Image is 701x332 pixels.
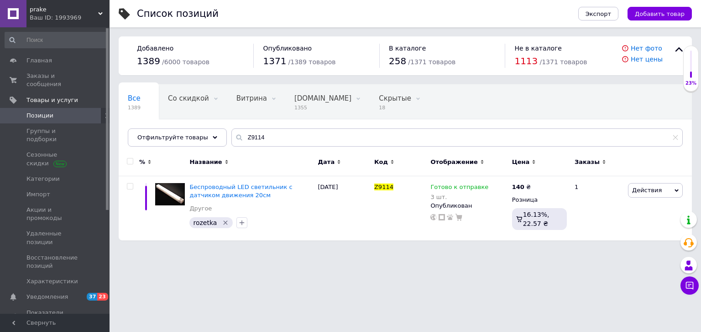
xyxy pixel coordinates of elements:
[631,56,663,63] a: Нет цены
[294,104,351,111] span: 1355
[408,58,455,66] span: / 1371 товаров
[189,204,212,213] a: Другое
[193,219,217,226] span: rozetka
[430,158,477,166] span: Отображение
[30,5,98,14] span: prake
[512,196,567,204] div: Розница
[26,72,84,88] span: Заказы и сообщения
[575,158,600,166] span: Заказы
[569,176,626,240] div: 1
[523,211,549,227] span: 16.13%, 22.57 ₴
[128,129,190,137] span: Опубликованные
[318,158,335,166] span: Дата
[374,184,393,190] span: Z9114
[26,112,53,120] span: Позиции
[189,158,222,166] span: Название
[389,45,426,52] span: В каталоге
[374,158,388,166] span: Код
[189,184,292,199] a: Беспроводный LED светильник с датчиком движения 20см
[430,202,507,210] div: Опубликован
[316,176,372,240] div: [DATE]
[137,134,208,141] span: Отфильтруйте товары
[578,7,618,20] button: Экспорт
[155,183,185,205] img: Беспроводный LED светильник с датчиком движения 20см
[30,14,110,22] div: Ваш ID: 1993969
[26,190,50,199] span: Импорт
[128,104,141,111] span: 1389
[222,219,229,226] svg: Удалить метку
[87,293,97,301] span: 37
[680,276,699,295] button: Чат с покупателем
[379,104,411,111] span: 18
[263,56,286,66] span: 1371
[231,128,683,147] input: Поиск по названию позиции, артикулу и поисковым запросам
[263,45,312,52] span: Опубликовано
[684,80,698,87] div: 23%
[389,56,406,66] span: 258
[514,56,538,66] span: 1113
[512,158,530,166] span: Цена
[586,10,611,17] span: Экспорт
[628,7,692,20] button: Добавить товар
[26,127,84,143] span: Группы и подборки
[139,158,145,166] span: %
[128,94,141,102] span: Все
[26,254,84,270] span: Восстановление позиций
[168,94,209,102] span: Со скидкой
[294,94,351,102] span: [DOMAIN_NAME]
[5,32,108,48] input: Поиск
[514,45,562,52] span: Не в каталоге
[26,175,60,183] span: Категории
[631,45,662,52] a: Нет фото
[26,151,84,167] span: Сезонные скидки
[236,94,267,102] span: Витрина
[288,58,336,66] span: / 1389 товаров
[26,56,52,65] span: Главная
[26,309,84,325] span: Показатели работы компании
[162,58,209,66] span: / 6000 товаров
[512,184,524,190] b: 140
[137,45,173,52] span: Добавлено
[137,9,219,19] div: Список позиций
[97,293,108,301] span: 23
[632,187,662,194] span: Действия
[512,183,531,191] div: ₴
[26,206,84,222] span: Акции и промокоды
[26,293,68,301] span: Уведомления
[635,10,685,17] span: Добавить товар
[137,56,160,66] span: 1389
[26,230,84,246] span: Удаленные позиции
[430,194,488,200] div: 3 шт.
[26,96,78,104] span: Товары и услуги
[430,184,488,193] span: Готово к отправке
[379,94,411,102] span: Скрытые
[26,277,78,286] span: Характеристики
[539,58,587,66] span: / 1371 товаров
